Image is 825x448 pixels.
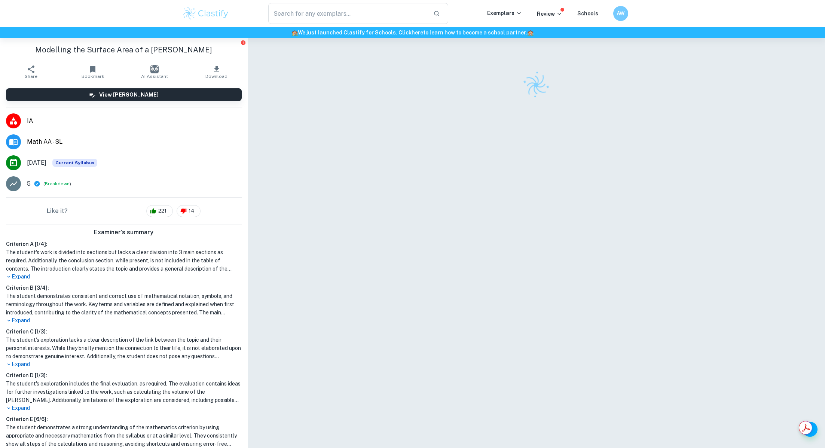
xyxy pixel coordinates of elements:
[6,248,242,273] h1: The student's work is divided into sections but lacks a clear division into 3 main sections as re...
[27,179,31,188] p: 5
[6,380,242,404] h1: The student's exploration includes the final evaluation, as required. The evaluation contains ide...
[205,74,227,79] span: Download
[52,159,97,167] div: This exemplar is based on the current syllabus. Feel free to refer to it for inspiration/ideas wh...
[25,74,37,79] span: Share
[6,360,242,368] p: Expand
[577,10,598,16] a: Schools
[6,415,242,423] h6: Criterion E [ 6 / 6 ]:
[6,404,242,412] p: Expand
[150,65,159,73] img: AI Assistant
[487,9,522,17] p: Exemplars
[291,30,298,36] span: 🏫
[616,9,625,18] h6: AW
[47,207,68,216] h6: Like it?
[6,317,242,324] p: Expand
[6,336,242,360] h1: The student's exploration lacks a clear description of the link between the topic and their perso...
[177,205,201,217] div: 14
[124,61,186,82] button: AI Assistant
[1,28,824,37] h6: We just launched Clastify for Schools. Click to learn how to become a school partner.
[613,6,628,21] button: AW
[527,30,534,36] span: 🏫
[6,327,242,336] h6: Criterion C [ 1 / 3 ]:
[27,158,46,167] span: [DATE]
[82,74,104,79] span: Bookmark
[45,180,70,187] button: Breakdown
[6,423,242,448] h1: The student demonstrates a strong understanding of the mathematics criterion by using appropriate...
[186,61,247,82] button: Download
[6,44,242,55] h1: Modelling the Surface Area of a [PERSON_NAME]
[6,292,242,317] h1: The student demonstrates consistent and correct use of mathematical notation, symbols, and termin...
[27,137,242,146] span: Math AA - SL
[241,40,246,45] button: Report issue
[6,273,242,281] p: Expand
[6,371,242,380] h6: Criterion D [ 1 / 3 ]:
[99,91,159,99] h6: View [PERSON_NAME]
[6,88,242,101] button: View [PERSON_NAME]
[62,61,123,82] button: Bookmark
[3,228,245,237] h6: Examiner's summary
[182,6,230,21] img: Clastify logo
[6,284,242,292] h6: Criterion B [ 3 / 4 ]:
[412,30,423,36] a: here
[141,74,168,79] span: AI Assistant
[518,67,554,103] img: Clastify logo
[537,10,562,18] p: Review
[52,159,97,167] span: Current Syllabus
[154,207,171,215] span: 221
[146,205,173,217] div: 221
[27,116,242,125] span: IA
[268,3,428,24] input: Search for any exemplars...
[6,240,242,248] h6: Criterion A [ 1 / 4 ]:
[184,207,198,215] span: 14
[43,180,71,188] span: ( )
